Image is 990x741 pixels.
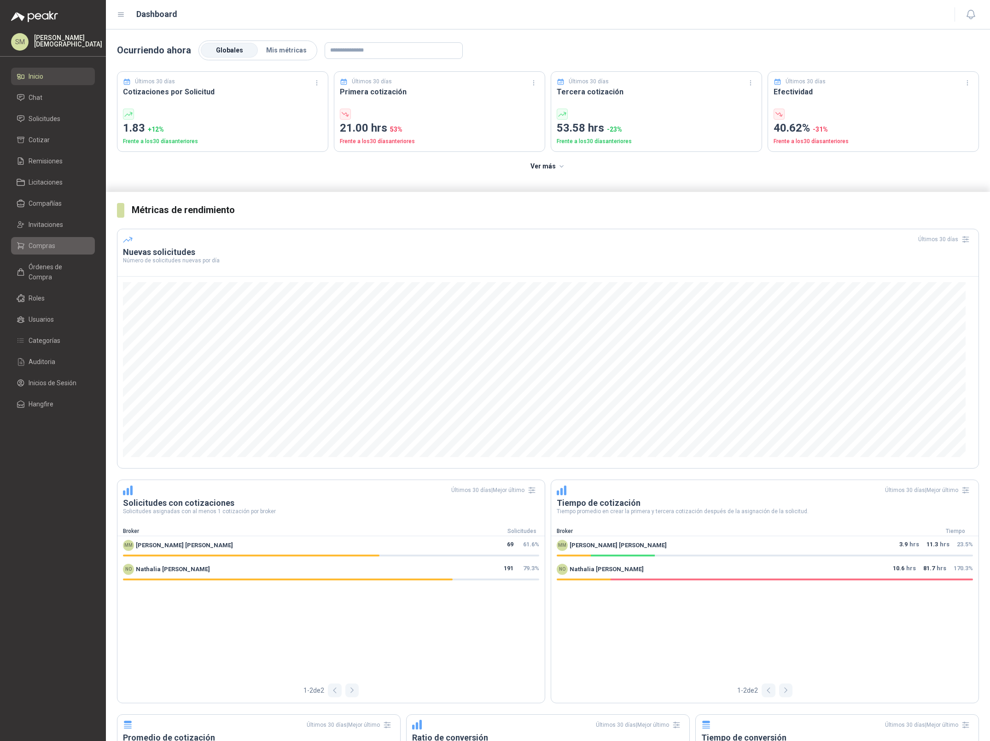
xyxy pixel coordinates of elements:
span: [PERSON_NAME] [PERSON_NAME] [136,541,233,550]
p: 40.62% [774,120,973,137]
span: Nathalia [PERSON_NAME] [570,565,644,574]
p: [PERSON_NAME] [DEMOGRAPHIC_DATA] [34,35,102,47]
div: Últimos 30 días | Mejor último [885,483,973,498]
span: [PERSON_NAME] [PERSON_NAME] [570,541,667,550]
span: Solicitudes [29,114,60,124]
h3: Tiempo de cotización [557,498,973,509]
span: Hangfire [29,399,53,409]
span: -31 % [813,126,828,133]
p: Últimos 30 días [786,77,826,86]
div: SM [11,33,29,51]
a: Cotizar [11,131,95,149]
div: Últimos 30 días | Mejor último [451,483,539,498]
a: Chat [11,89,95,106]
p: Tiempo promedio en crear la primera y tercera cotización después de la asignación de la solicitud. [557,509,973,514]
h3: Métricas de rendimiento [132,203,979,217]
span: Inicio [29,71,43,81]
div: NO [557,564,568,575]
span: 61.6 % [523,541,539,548]
div: MM [123,540,134,551]
span: 53 % [390,126,402,133]
a: Solicitudes [11,110,95,127]
div: Últimos 30 días [918,232,973,247]
div: Últimos 30 días | Mejor último [885,718,973,732]
p: Frente a los 30 días anteriores [557,137,756,146]
span: Auditoria [29,357,55,367]
p: hrs [893,564,916,575]
a: Remisiones [11,152,95,170]
span: Órdenes de Compra [29,262,86,282]
a: Categorías [11,332,95,349]
div: NO [123,564,134,575]
h3: Cotizaciones por Solicitud [123,86,322,98]
a: Usuarios [11,311,95,328]
p: hrs [923,564,946,575]
img: Logo peakr [11,11,58,22]
div: Broker [551,527,932,536]
span: 69 [507,540,513,551]
span: 79.3 % [523,565,539,572]
a: Órdenes de Compra [11,258,95,286]
h1: Dashboard [136,8,177,21]
p: Número de solicitudes nuevas por día [123,258,973,263]
span: -23 % [607,126,622,133]
div: Últimos 30 días | Mejor último [307,718,395,732]
span: 191 [504,564,513,575]
span: 11.3 [926,540,938,551]
span: Invitaciones [29,220,63,230]
p: hrs [926,540,949,551]
div: Solicitudes [499,527,545,536]
p: hrs [899,540,919,551]
h3: Solicitudes con cotizaciones [123,498,539,509]
p: 53.58 hrs [557,120,756,137]
h3: Efectividad [774,86,973,98]
a: Invitaciones [11,216,95,233]
p: 21.00 hrs [340,120,539,137]
span: 170.3 % [954,565,973,572]
p: Frente a los 30 días anteriores [123,137,322,146]
a: Inicio [11,68,95,85]
span: Compañías [29,198,62,208]
span: Categorías [29,336,60,346]
a: Auditoria [11,353,95,370]
h3: Nuevas solicitudes [123,247,973,258]
span: 1 - 2 de 2 [303,685,324,695]
a: Licitaciones [11,174,95,191]
span: Chat [29,93,42,103]
a: Roles [11,289,95,307]
div: Tiempo [932,527,978,536]
p: Ocurriendo ahora [117,43,191,58]
h3: Tercera cotización [557,86,756,98]
span: + 12 % [148,126,164,133]
p: Últimos 30 días [352,77,392,86]
a: Compras [11,237,95,255]
button: Ver más [525,157,571,176]
span: 1 - 2 de 2 [737,685,758,695]
span: Compras [29,241,55,251]
span: 10.6 [893,564,904,575]
p: Frente a los 30 días anteriores [340,137,539,146]
span: 81.7 [923,564,935,575]
span: Cotizar [29,135,50,145]
a: Compañías [11,195,95,212]
div: Broker [117,527,499,536]
p: Solicitudes asignadas con al menos 1 cotización por broker [123,509,539,514]
div: Últimos 30 días | Mejor último [596,718,684,732]
span: Mis métricas [266,46,307,54]
a: Hangfire [11,395,95,413]
span: Globales [216,46,243,54]
span: 23.5 % [957,541,973,548]
p: Frente a los 30 días anteriores [774,137,973,146]
span: Inicios de Sesión [29,378,76,388]
h3: Primera cotización [340,86,539,98]
div: MM [557,540,568,551]
p: 1.83 [123,120,322,137]
p: Últimos 30 días [135,77,175,86]
span: 3.9 [899,540,908,551]
span: Nathalia [PERSON_NAME] [136,565,210,574]
p: Últimos 30 días [569,77,609,86]
span: Roles [29,293,45,303]
a: Inicios de Sesión [11,374,95,392]
span: Usuarios [29,314,54,324]
span: Licitaciones [29,177,63,187]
